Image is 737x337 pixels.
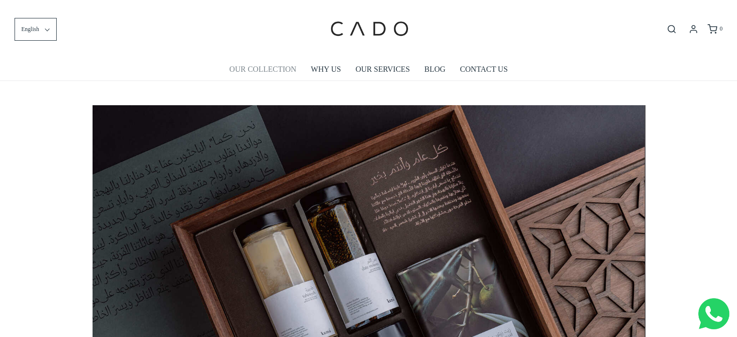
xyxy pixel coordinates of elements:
a: OUR SERVICES [356,58,410,80]
span: English [21,25,39,34]
a: 0 [706,24,722,34]
a: CONTACT US [460,58,507,80]
a: BLOG [424,58,446,80]
button: English [15,18,57,41]
span: 0 [720,25,722,32]
img: Whatsapp [698,298,729,329]
span: Last name [276,1,308,9]
span: Number of gifts [276,80,322,88]
img: cadogifting [328,7,410,51]
span: Company name [276,41,324,48]
a: OUR COLLECTION [229,58,296,80]
button: Open search bar [663,24,680,34]
a: WHY US [311,58,341,80]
